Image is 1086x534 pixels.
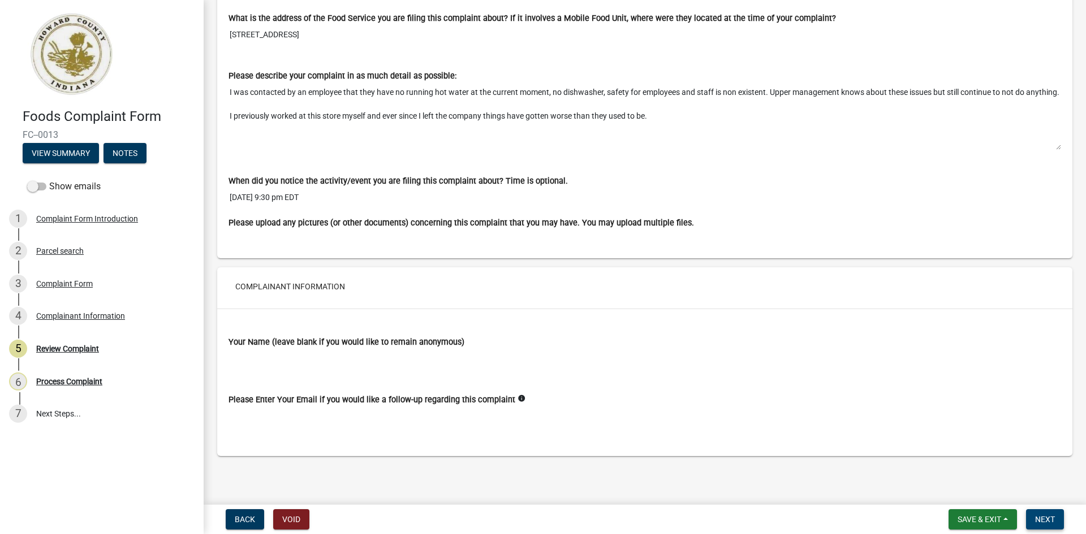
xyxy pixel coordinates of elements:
span: FC--0013 [23,129,181,140]
button: Complainant Information [226,276,354,297]
div: Complaint Form [36,280,93,288]
wm-modal-confirm: Notes [104,149,146,158]
label: Your Name (leave blank if you would like to remain anonymous) [229,338,464,346]
div: 2 [9,242,27,260]
div: Process Complaint [36,377,102,385]
wm-modal-confirm: Summary [23,149,99,158]
i: info [518,394,525,402]
label: Please describe your complaint in as much detail as possible: [229,72,456,80]
div: 3 [9,275,27,293]
div: 4 [9,307,27,325]
button: Notes [104,143,146,163]
div: 7 [9,405,27,423]
label: Please upload any pictures (or other documents) concerning this complaint that you may have. You ... [229,219,694,227]
span: Back [235,515,255,524]
div: Complaint Form Introduction [36,215,138,223]
label: Please Enter Your Email if you would like a follow-up regarding this complaint [229,396,515,404]
button: View Summary [23,143,99,163]
div: Parcel search [36,247,84,255]
label: What is the address of the Food Service you are filing this complaint about? If it involves a Mob... [229,15,836,23]
label: Show emails [27,180,101,193]
button: Void [273,509,309,529]
div: Complainant Information [36,312,125,320]
div: Review Complaint [36,345,99,353]
div: 6 [9,372,27,390]
div: 1 [9,210,27,228]
div: 5 [9,340,27,358]
img: Howard County, Indiana [23,12,119,97]
textarea: I was contacted by an employee that they have no running hot water at the current moment, no dish... [229,82,1061,150]
span: Save & Exit [958,515,1001,524]
button: Next [1026,509,1064,529]
span: Next [1035,515,1055,524]
label: When did you notice the activity/event you are filing this complaint about? Time is optional. [229,177,568,185]
button: Save & Exit [949,509,1017,529]
button: Back [226,509,264,529]
h4: Foods Complaint Form [23,108,195,125]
